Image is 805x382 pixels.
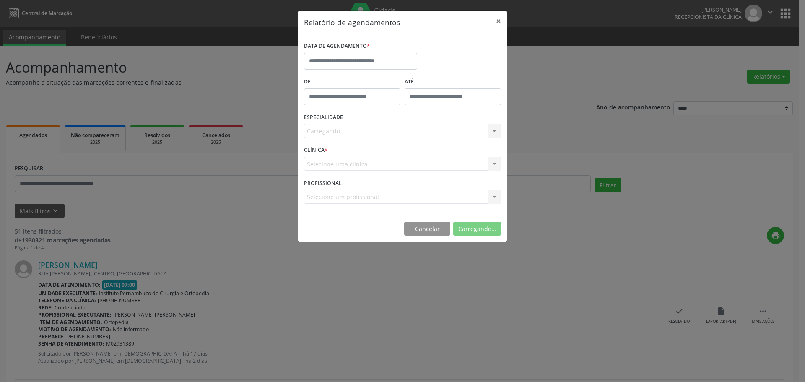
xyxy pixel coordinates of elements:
[490,11,507,31] button: Close
[453,222,501,236] button: Carregando...
[304,75,400,88] label: De
[404,222,450,236] button: Cancelar
[405,75,501,88] label: ATÉ
[304,177,342,190] label: PROFISSIONAL
[304,17,400,28] h5: Relatório de agendamentos
[304,144,327,157] label: CLÍNICA
[304,111,343,124] label: ESPECIALIDADE
[304,40,370,53] label: DATA DE AGENDAMENTO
